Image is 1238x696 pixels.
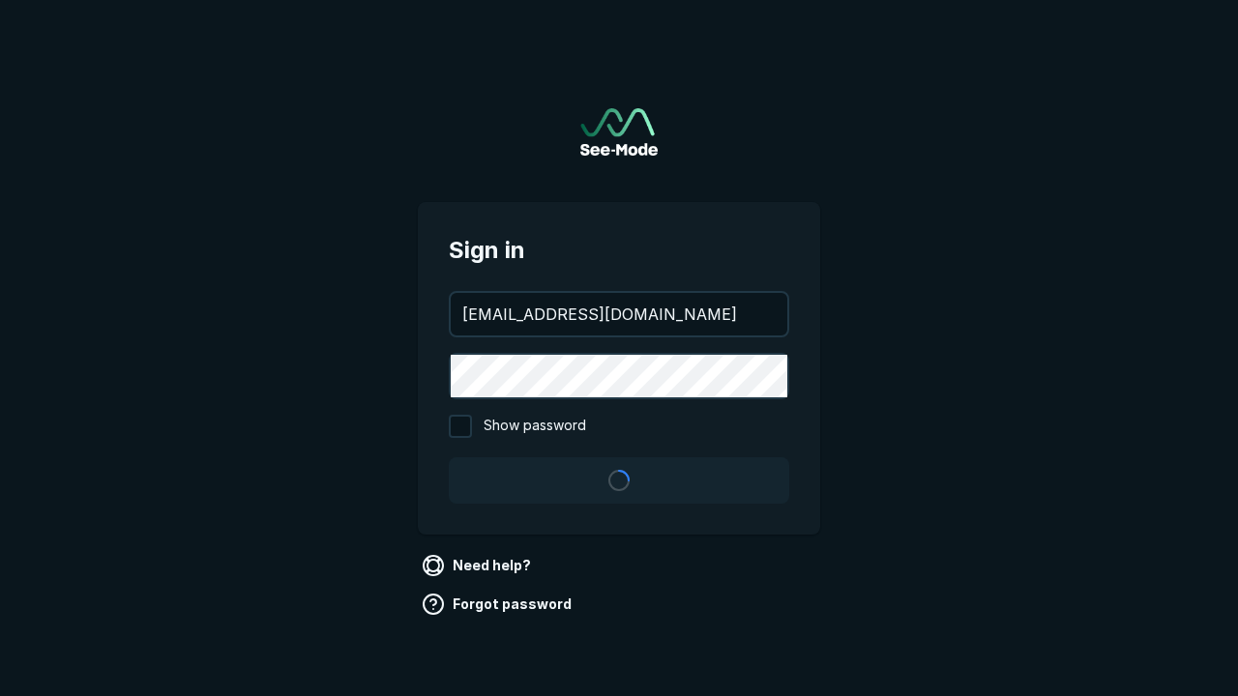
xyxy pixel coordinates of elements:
a: Need help? [418,550,539,581]
a: Forgot password [418,589,579,620]
img: See-Mode Logo [580,108,658,156]
span: Show password [484,415,586,438]
input: your@email.com [451,293,787,335]
span: Sign in [449,233,789,268]
a: Go to sign in [580,108,658,156]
